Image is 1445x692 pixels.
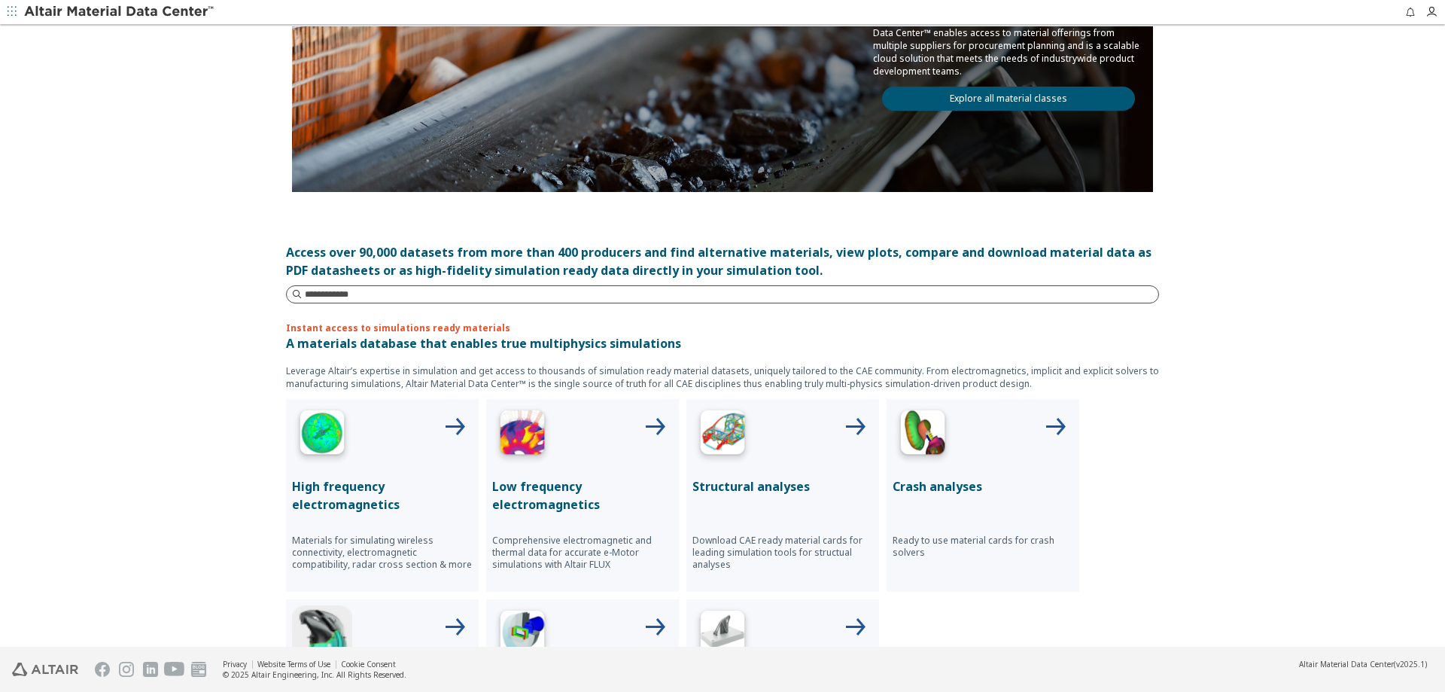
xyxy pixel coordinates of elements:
button: Low Frequency IconLow frequency electromagneticsComprehensive electromagnetic and thermal data fo... [486,399,679,592]
p: Download CAE ready material cards for leading simulation tools for structual analyses [692,535,873,571]
img: Crash Analyses Icon [893,405,953,465]
a: Website Terms of Use [257,659,330,669]
button: Structural Analyses IconStructural analysesDownload CAE ready material cards for leading simulati... [686,399,879,592]
button: High Frequency IconHigh frequency electromagneticsMaterials for simulating wireless connectivity,... [286,399,479,592]
img: High Frequency Icon [292,405,352,465]
p: Instant access to simulations ready materials [286,322,1159,334]
p: Structural analyses [692,477,873,495]
img: Low Frequency Icon [492,405,552,465]
p: Leverage Altair’s expertise in simulation and get access to thousands of simulation ready materia... [286,364,1159,390]
img: Altair Engineering [12,663,78,676]
img: Injection Molding Icon [292,605,352,666]
img: Structural Analyses Icon [692,405,753,465]
img: 3D Printing Icon [692,605,753,666]
p: Ready to use material cards for crash solvers [893,535,1073,559]
div: (v2025.1) [1299,659,1427,669]
p: High frequency electromagnetics [292,477,473,514]
p: Low frequency electromagnetics [492,477,673,514]
span: Altair Material Data Center [1299,659,1394,669]
a: Cookie Consent [341,659,396,669]
p: Comprehensive electromagnetic and thermal data for accurate e-Motor simulations with Altair FLUX [492,535,673,571]
a: Explore all material classes [882,87,1135,111]
img: Altair Material Data Center [24,5,216,20]
button: Crash Analyses IconCrash analysesReady to use material cards for crash solvers [887,399,1079,592]
p: Crash analyses [893,477,1073,495]
div: © 2025 Altair Engineering, Inc. All Rights Reserved. [223,669,406,680]
img: Polymer Extrusion Icon [492,605,552,666]
p: A materials database that enables true multiphysics simulations [286,334,1159,352]
a: Privacy [223,659,247,669]
p: Materials for simulating wireless connectivity, electromagnetic compatibility, radar cross sectio... [292,535,473,571]
div: Access over 90,000 datasets from more than 400 producers and find alternative materials, view plo... [286,243,1159,279]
